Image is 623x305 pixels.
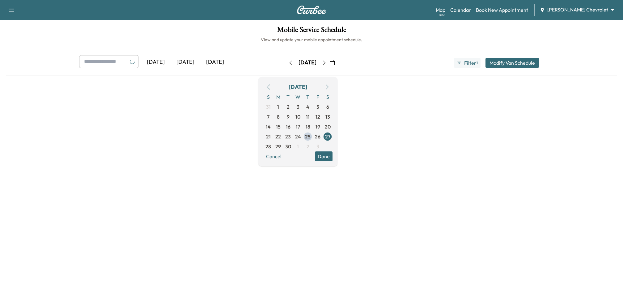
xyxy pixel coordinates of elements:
span: 27 [325,133,330,140]
span: 10 [295,113,300,120]
span: 16 [286,123,290,130]
span: 7 [267,113,269,120]
span: 31 [266,103,271,111]
span: 2 [307,143,309,150]
span: 20 [325,123,331,130]
span: 1 [297,143,299,150]
span: 4 [306,103,309,111]
div: [DATE] [141,55,171,69]
span: 3 [316,143,319,150]
span: 29 [275,143,281,150]
span: 28 [265,143,271,150]
span: 8 [277,113,280,120]
span: 1 [477,60,478,65]
span: 2 [287,103,290,111]
a: Calendar [450,6,471,14]
span: S [323,92,333,102]
a: Book New Appointment [476,6,528,14]
span: 13 [325,113,330,120]
span: 30 [285,143,291,150]
h1: Mobile Service Schedule [6,26,617,37]
a: MapBeta [436,6,445,14]
span: 9 [287,113,290,120]
span: ● [475,61,477,64]
span: 22 [275,133,281,140]
div: Beta [439,13,445,17]
span: Filter [464,59,475,67]
span: S [263,92,273,102]
span: W [293,92,303,102]
div: [DATE] [171,55,200,69]
button: Modify Van Schedule [485,58,539,68]
span: T [303,92,313,102]
span: 12 [316,113,320,120]
span: 23 [285,133,291,140]
span: 14 [266,123,271,130]
img: Curbee Logo [297,6,326,14]
span: T [283,92,293,102]
span: 24 [295,133,301,140]
span: 5 [316,103,319,111]
span: 25 [305,133,311,140]
div: [DATE] [299,59,316,67]
span: 15 [276,123,281,130]
span: M [273,92,283,102]
span: 17 [296,123,300,130]
div: [DATE] [289,83,307,91]
div: [DATE] [200,55,230,69]
button: Filter●1 [454,58,481,68]
span: 11 [306,113,310,120]
h6: View and update your mobile appointment schedule. [6,37,617,43]
span: 6 [326,103,329,111]
span: 3 [297,103,299,111]
span: 18 [306,123,310,130]
span: 26 [315,133,320,140]
span: 19 [316,123,320,130]
button: Done [315,151,333,161]
span: [PERSON_NAME] Chevrolet [547,6,608,13]
span: F [313,92,323,102]
span: 21 [266,133,271,140]
span: 1 [277,103,279,111]
button: Cancel [263,151,284,161]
